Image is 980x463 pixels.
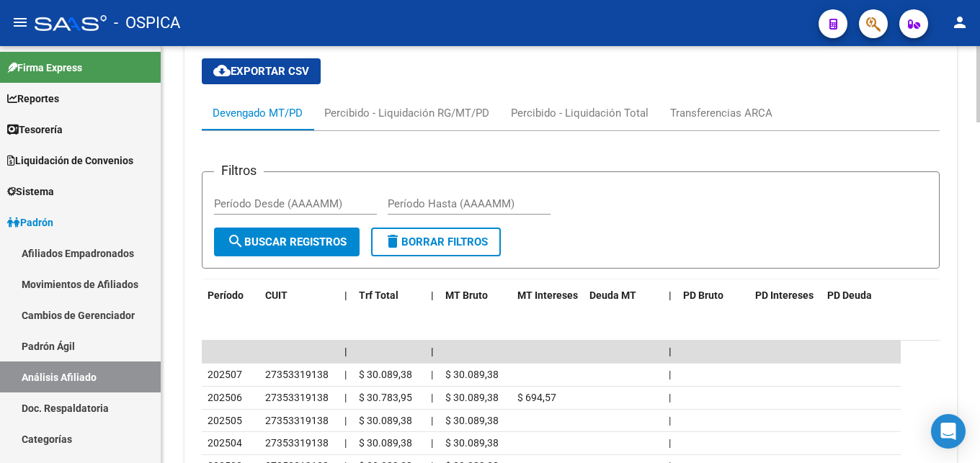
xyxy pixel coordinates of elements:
span: 27353319138 [265,437,329,449]
mat-icon: cloud_download [213,62,231,79]
div: Transferencias ARCA [670,105,772,121]
span: | [669,437,671,449]
span: Deuda MT [589,289,636,301]
datatable-header-cell: | [339,280,353,311]
span: $ 30.089,38 [445,369,499,380]
span: 202507 [208,369,242,380]
button: Exportar CSV [202,58,321,84]
span: $ 30.089,38 [445,437,499,449]
span: | [344,392,347,403]
span: | [431,289,434,301]
datatable-header-cell: Período [202,280,259,311]
span: | [669,369,671,380]
span: 202505 [208,415,242,426]
div: Percibido - Liquidación RG/MT/PD [324,105,489,121]
mat-icon: search [227,233,244,250]
datatable-header-cell: | [425,280,440,311]
span: Tesorería [7,122,63,138]
span: | [669,346,672,357]
span: | [344,437,347,449]
span: Exportar CSV [213,65,309,78]
datatable-header-cell: CUIT [259,280,339,311]
span: Liquidación de Convenios [7,153,133,168]
span: | [669,392,671,403]
span: | [669,289,672,301]
span: 202506 [208,392,242,403]
span: Reportes [7,91,59,107]
mat-icon: delete [384,233,401,250]
div: Open Intercom Messenger [931,414,966,449]
span: $ 30.089,38 [359,437,412,449]
span: | [431,415,433,426]
span: $ 30.089,38 [359,369,412,380]
span: Período [208,289,244,301]
span: Sistema [7,184,54,199]
span: | [431,346,434,357]
span: PD Deuda [827,289,872,301]
datatable-header-cell: | [663,280,677,311]
datatable-header-cell: Deuda MT [584,280,663,311]
span: | [431,392,433,403]
h3: Filtros [214,161,264,181]
span: $ 30.089,38 [445,415,499,426]
span: | [344,369,347,380]
div: Devengado MT/PD [213,105,303,121]
span: $ 694,57 [517,392,556,403]
span: CUIT [265,289,288,301]
mat-icon: menu [12,14,29,31]
span: $ 30.783,95 [359,392,412,403]
span: Buscar Registros [227,235,347,248]
div: Percibido - Liquidación Total [511,105,649,121]
span: PD Bruto [683,289,723,301]
datatable-header-cell: Trf Total [353,280,425,311]
datatable-header-cell: MT Intereses [512,280,584,311]
span: 27353319138 [265,369,329,380]
span: MT Bruto [445,289,488,301]
span: | [431,437,433,449]
span: | [344,289,347,301]
span: Borrar Filtros [384,235,488,248]
span: 202504 [208,437,242,449]
span: | [669,415,671,426]
mat-icon: person [951,14,968,31]
span: | [431,369,433,380]
span: $ 30.089,38 [445,392,499,403]
datatable-header-cell: PD Intereses [749,280,821,311]
span: 27353319138 [265,415,329,426]
span: PD Intereses [755,289,814,301]
span: $ 30.089,38 [359,415,412,426]
span: Trf Total [359,289,398,301]
span: Padrón [7,215,53,230]
span: MT Intereses [517,289,578,301]
span: 27353319138 [265,392,329,403]
span: - OSPICA [114,7,180,39]
button: Borrar Filtros [371,228,501,256]
datatable-header-cell: PD Bruto [677,280,749,311]
span: | [344,415,347,426]
span: Firma Express [7,60,82,76]
span: | [344,346,347,357]
button: Buscar Registros [214,228,360,256]
datatable-header-cell: MT Bruto [440,280,512,311]
datatable-header-cell: PD Deuda [821,280,901,311]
